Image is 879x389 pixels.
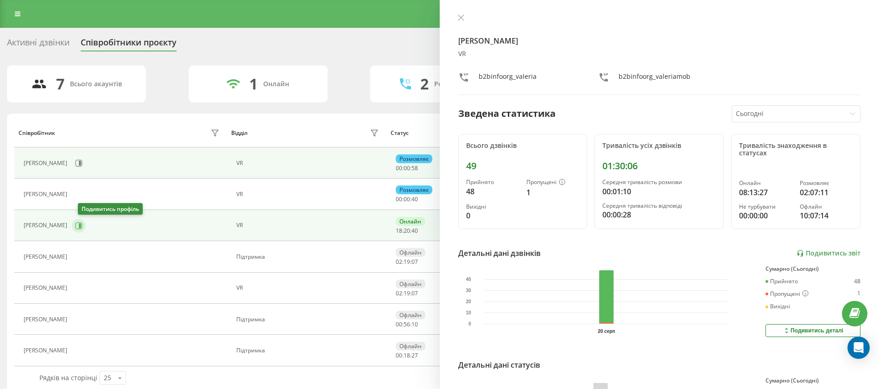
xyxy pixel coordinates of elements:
div: 00:00:00 [739,210,792,221]
span: 19 [404,289,410,297]
div: Підтримка [236,316,381,323]
div: Середня тривалість розмови [602,179,716,185]
div: 0 [466,210,519,221]
span: 18 [404,351,410,359]
div: Прийнято [765,278,798,285]
h4: [PERSON_NAME] [458,35,861,46]
span: 07 [411,258,418,266]
div: 49 [466,160,580,172]
text: 40 [466,277,471,282]
div: Онлайн [396,217,425,226]
text: 0 [468,321,471,326]
div: 7 [56,75,64,93]
div: Офлайн [396,311,425,319]
div: [PERSON_NAME] [24,316,70,323]
div: 1 [526,187,579,198]
div: Всього акаунтів [70,80,122,88]
span: 20 [404,227,410,235]
span: 56 [404,320,410,328]
div: Онлайн [263,80,289,88]
span: 19 [404,258,410,266]
div: 01:30:06 [602,160,716,172]
span: 02 [396,289,402,297]
div: Зведена статистика [458,107,556,121]
text: 20 серп [598,329,615,334]
div: Офлайн [800,204,853,210]
div: Онлайн [739,180,792,186]
div: Відділ [231,130,247,136]
div: VR [236,160,381,166]
div: Тривалість знаходження в статусах [739,142,853,158]
div: Розмовляють [434,80,479,88]
text: 30 [466,288,471,293]
div: 2 [420,75,429,93]
div: VR [236,191,381,198]
div: Офлайн [396,280,425,288]
div: Прийнято [466,179,519,185]
div: VR [236,285,381,291]
div: Офлайн [396,342,425,351]
div: Пропущені [526,179,579,186]
div: Статус [391,130,409,136]
div: Подивитись профіль [78,203,143,215]
div: Розмовляє [800,180,853,186]
div: 25 [104,373,111,383]
div: Офлайн [396,248,425,257]
div: b2binfoorg_valeria [479,72,537,85]
div: [PERSON_NAME] [24,222,70,229]
div: : : [396,290,418,297]
div: : : [396,321,418,328]
div: Сумарно (Сьогодні) [765,377,860,384]
button: Подивитись деталі [765,324,860,337]
div: 1 [249,75,258,93]
span: 10 [411,320,418,328]
div: Подивитись деталі [783,327,843,334]
div: Співробітники проєкту [81,38,177,52]
div: : : [396,352,418,359]
div: Пропущені [765,290,809,298]
span: 18 [396,227,402,235]
span: 40 [411,227,418,235]
div: Детальні дані дзвінків [458,248,541,259]
div: Всього дзвінків [466,142,580,150]
span: 02 [396,258,402,266]
a: Подивитись звіт [797,249,860,257]
div: Розмовляє [396,185,432,194]
div: 02:07:11 [800,187,853,198]
span: 07 [411,289,418,297]
div: 48 [466,186,519,197]
span: 00 [396,164,402,172]
div: Активні дзвінки [7,38,70,52]
div: VR [458,50,861,58]
div: Підтримка [236,347,381,354]
div: Не турбувати [739,204,792,210]
span: 40 [411,195,418,203]
div: Співробітник [19,130,55,136]
span: 58 [411,164,418,172]
div: : : [396,196,418,203]
span: Рядків на сторінці [39,373,97,382]
text: 20 [466,299,471,304]
div: : : [396,259,418,265]
div: [PERSON_NAME] [24,254,70,260]
div: Розмовляє [396,154,432,163]
div: : : [396,228,418,234]
div: [PERSON_NAME] [24,285,70,291]
span: 00 [404,195,410,203]
div: Середня тривалість відповіді [602,203,716,209]
div: : : [396,165,418,172]
span: 00 [396,195,402,203]
div: 48 [854,278,860,285]
div: [PERSON_NAME] [24,191,70,198]
span: 00 [396,351,402,359]
div: Сумарно (Сьогодні) [765,266,860,272]
div: 00:00:28 [602,209,716,220]
div: 1 [857,290,860,298]
div: Вихідні [466,204,519,210]
text: 10 [466,310,471,315]
span: 00 [404,164,410,172]
div: Тривалість усіх дзвінків [602,142,716,150]
div: VR [236,222,381,229]
div: 08:13:27 [739,187,792,198]
div: b2binfoorg_valeriamob [619,72,690,85]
